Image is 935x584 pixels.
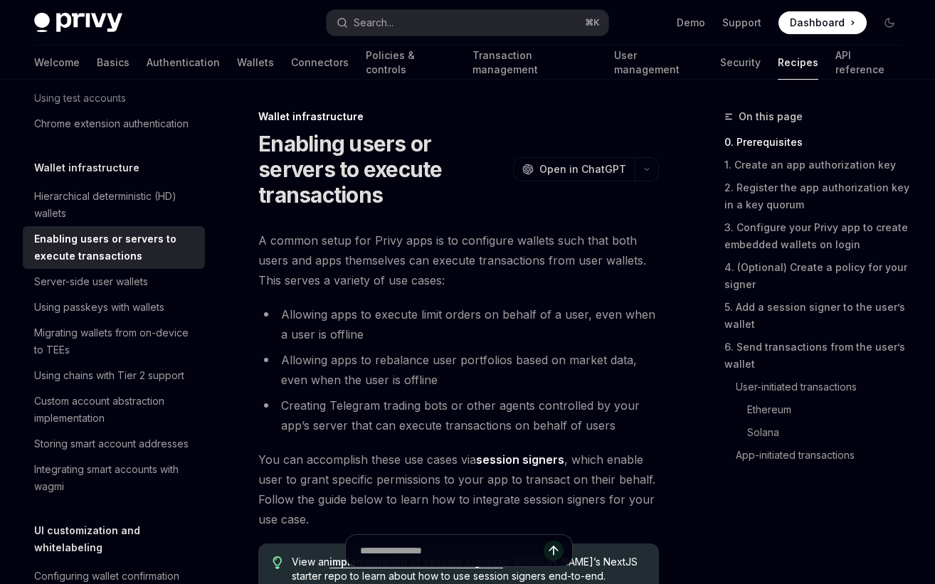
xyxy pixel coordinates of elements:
h5: UI customization and whitelabeling [34,522,205,556]
a: 1. Create an app authorization key [724,154,912,176]
a: Recipes [778,46,818,80]
div: Migrating wallets from on-device to TEEs [34,324,196,359]
a: Transaction management [472,46,597,80]
a: session signers [476,452,564,467]
span: A common setup for Privy apps is to configure wallets such that both users and apps themselves ca... [258,230,659,290]
a: Policies & controls [366,46,455,80]
a: Storing smart account addresses [23,431,205,457]
div: Server-side user wallets [34,273,148,290]
a: Wallets [237,46,274,80]
button: Toggle dark mode [878,11,901,34]
a: Basics [97,46,130,80]
button: Open in ChatGPT [513,157,635,181]
a: Using passkeys with wallets [23,294,205,320]
div: Custom account abstraction implementation [34,393,196,427]
a: 4. (Optional) Create a policy for your signer [724,256,912,296]
span: ⌘ K [585,17,600,28]
a: Using chains with Tier 2 support [23,363,205,388]
div: Using chains with Tier 2 support [34,367,184,384]
a: App-initiated transactions [724,444,912,467]
a: Connectors [291,46,349,80]
div: Enabling users or servers to execute transactions [34,230,196,265]
div: Wallet infrastructure [258,110,659,124]
a: 6. Send transactions from the user’s wallet [724,336,912,376]
li: Allowing apps to rebalance user portfolios based on market data, even when the user is offline [258,350,659,390]
a: 5. Add a session signer to the user’s wallet [724,296,912,336]
a: Chrome extension authentication [23,111,205,137]
a: Welcome [34,46,80,80]
div: Storing smart account addresses [34,435,189,452]
a: Migrating wallets from on-device to TEEs [23,320,205,363]
a: User-initiated transactions [724,376,912,398]
a: Security [720,46,761,80]
li: Allowing apps to execute limit orders on behalf of a user, even when a user is offline [258,304,659,344]
a: API reference [835,46,901,80]
a: Integrating smart accounts with wagmi [23,457,205,499]
button: Open search [327,10,608,36]
a: Solana [724,421,912,444]
button: Send message [544,541,564,561]
a: Hierarchical deterministic (HD) wallets [23,184,205,226]
a: Server-side user wallets [23,269,205,294]
a: 2. Register the app authorization key in a key quorum [724,176,912,216]
input: Ask a question... [360,535,544,566]
span: On this page [739,108,803,125]
a: 3. Configure your Privy app to create embedded wallets on login [724,216,912,256]
a: Dashboard [778,11,867,34]
div: Integrating smart accounts with wagmi [34,461,196,495]
span: Open in ChatGPT [539,162,626,176]
span: You can accomplish these use cases via , which enable user to grant specific permissions to your ... [258,450,659,529]
a: Authentication [147,46,220,80]
a: Ethereum [724,398,912,421]
a: Support [722,16,761,30]
div: Using passkeys with wallets [34,299,164,316]
a: Custom account abstraction implementation [23,388,205,431]
div: Search... [354,14,393,31]
h5: Wallet infrastructure [34,159,139,176]
div: Chrome extension authentication [34,115,189,132]
a: Demo [677,16,705,30]
a: Enabling users or servers to execute transactions [23,226,205,269]
div: Hierarchical deterministic (HD) wallets [34,188,196,222]
span: Dashboard [790,16,845,30]
a: User management [614,46,702,80]
li: Creating Telegram trading bots or other agents controlled by your app’s server that can execute t... [258,395,659,435]
img: dark logo [34,13,122,33]
h1: Enabling users or servers to execute transactions [258,131,507,208]
a: 0. Prerequisites [724,131,912,154]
